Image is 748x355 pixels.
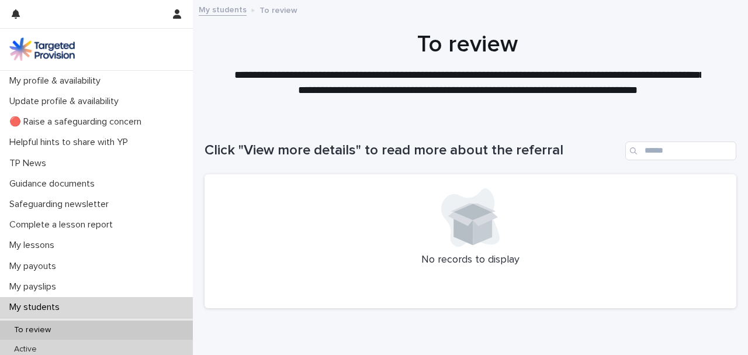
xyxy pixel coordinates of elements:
[5,199,118,210] p: Safeguarding newsletter
[5,240,64,251] p: My lessons
[205,142,621,159] h1: Click "View more details" to read more about the referral
[5,219,122,230] p: Complete a lesson report
[205,30,730,58] h1: To review
[5,75,110,87] p: My profile & availability
[219,254,722,267] p: No records to display
[259,3,297,16] p: To review
[5,96,128,107] p: Update profile & availability
[5,116,151,127] p: 🔴 Raise a safeguarding concern
[5,281,65,292] p: My payslips
[199,2,247,16] a: My students
[5,261,65,272] p: My payouts
[625,142,736,160] input: Search
[5,325,60,335] p: To review
[9,37,75,61] img: M5nRWzHhSzIhMunXDL62
[5,302,69,313] p: My students
[5,137,137,148] p: Helpful hints to share with YP
[5,158,56,169] p: TP News
[5,178,104,189] p: Guidance documents
[5,344,46,354] p: Active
